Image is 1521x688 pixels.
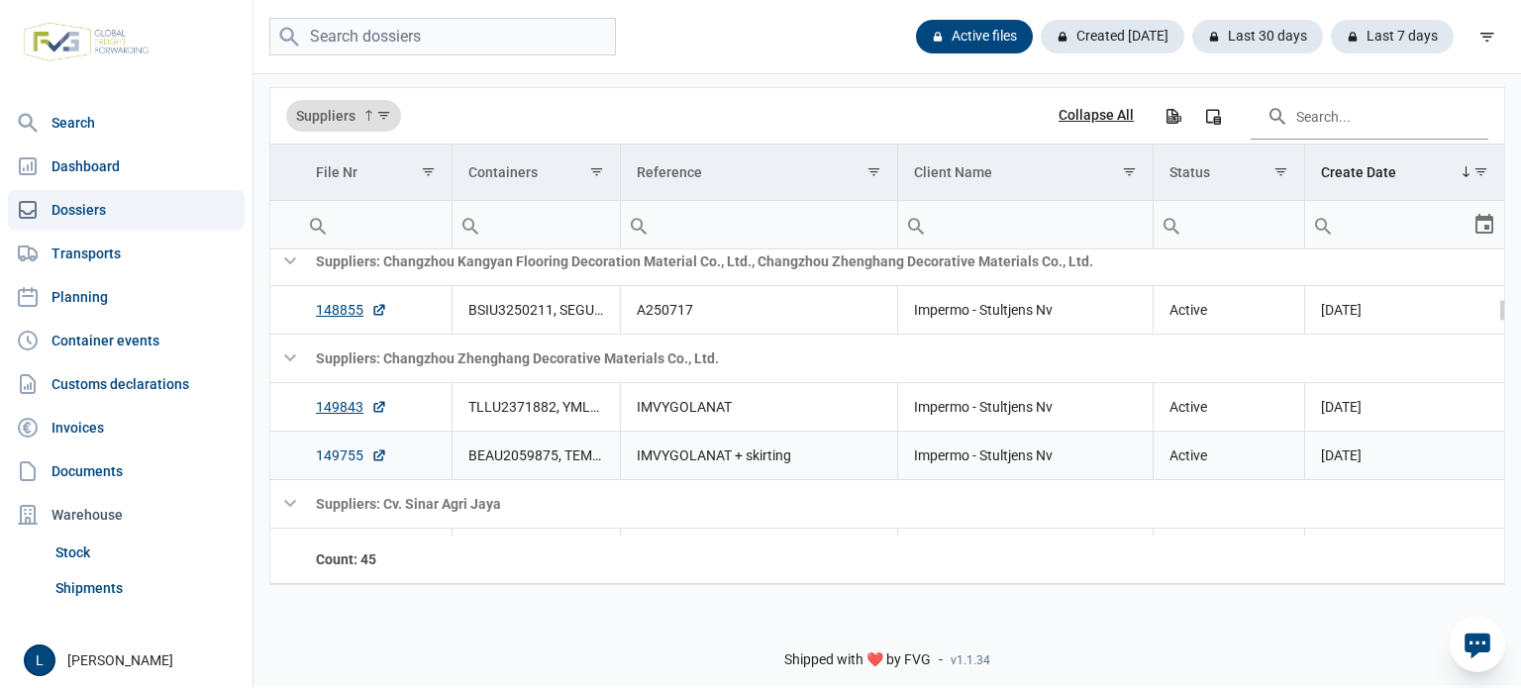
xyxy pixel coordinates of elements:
span: Show filter options for column 'Suppliers' [376,108,391,123]
div: Status [1169,164,1210,180]
div: File Nr [316,164,357,180]
a: Container events [8,321,245,360]
a: 149755 [316,445,387,465]
a: Dashboard [8,147,245,186]
td: Filter cell [300,201,452,249]
td: Suppliers: Changzhou Zhenghang Decorative Materials Co., Ltd. [300,334,1504,382]
input: Filter cell [898,201,1153,248]
td: Column Reference [620,145,897,201]
td: Filter cell [452,201,620,249]
a: Customs declarations [8,364,245,404]
td: BEAU2059875, TEMU4928003 [452,431,620,479]
a: Planning [8,277,245,317]
div: Search box [1305,201,1341,248]
td: NYKU3155957 [452,528,620,576]
span: [DATE] [1321,399,1362,415]
a: Documents [8,451,245,491]
input: Filter cell [621,201,897,248]
div: Search box [300,201,336,248]
td: BSIU3250211, SEGU1361199 [452,285,620,334]
img: FVG - Global freight forwarding [16,15,156,69]
span: Show filter options for column 'Create Date' [1473,164,1488,179]
td: Active [1153,285,1304,334]
input: Search dossiers [269,18,616,56]
div: Warehouse [8,495,245,535]
td: Impermo - Stultjens Nv [897,528,1153,576]
span: v1.1.34 [951,652,990,668]
div: Collapse All [1059,107,1134,125]
div: Search box [898,201,934,248]
td: Column File Nr [300,145,452,201]
div: Search box [453,201,488,248]
span: Show filter options for column 'Status' [1273,164,1288,179]
span: Shipped with ❤️ by FVG [784,651,931,669]
span: Show filter options for column 'Client Name' [1122,164,1137,179]
input: Search in the data grid [1251,92,1488,140]
div: [PERSON_NAME] [24,644,241,676]
td: Collapse [270,479,300,528]
td: A250810 [620,528,897,576]
td: Filter cell [1305,201,1505,249]
div: Active files [916,20,1033,53]
div: Last 7 days [1331,20,1454,53]
input: Filter cell [1305,201,1472,248]
td: Filter cell [897,201,1153,249]
td: Active [1153,528,1304,576]
td: Impermo - Stultjens Nv [897,382,1153,431]
td: Filter cell [620,201,897,249]
div: filter [1470,19,1505,54]
div: Containers [468,164,538,180]
button: L [24,644,55,676]
td: Collapse [270,237,300,285]
span: - [939,651,943,669]
span: Show filter options for column 'File Nr' [421,164,436,179]
a: Transports [8,234,245,273]
div: Reference [637,164,702,180]
div: Export all data to Excel [1155,98,1190,134]
td: Active [1153,431,1304,479]
div: Created [DATE] [1041,20,1184,53]
a: Invoices [8,408,245,447]
td: Impermo - Stultjens Nv [897,431,1153,479]
td: Collapse [270,334,300,382]
a: 149843 [316,397,387,417]
td: Suppliers: Cv. Sinar Agri Jaya [300,479,1504,528]
div: Search box [1154,201,1189,248]
div: Search box [621,201,657,248]
td: TLLU2371882, YMLU3452121, YMLU3597383 [452,382,620,431]
div: Client Name [914,164,992,180]
a: 148855 [316,300,387,320]
div: Data grid with 72 rows and 7 columns [270,88,1504,584]
input: Filter cell [300,201,452,248]
a: Stock [48,535,245,570]
div: Column Chooser [1195,98,1231,134]
a: Shipments [48,570,245,606]
input: Filter cell [453,201,620,248]
td: Column Client Name [897,145,1153,201]
td: Impermo - Stultjens Nv [897,285,1153,334]
div: Data grid toolbar [286,88,1488,144]
td: IMVYGOLANAT + skirting [620,431,897,479]
td: A250717 [620,285,897,334]
span: Show filter options for column 'Reference' [866,164,881,179]
td: Column Status [1153,145,1304,201]
td: Suppliers: Changzhou Kangyan Flooring Decoration Material Co., Ltd., Changzhou Zhenghang Decorati... [300,237,1504,285]
div: Select [1472,201,1496,248]
div: File Nr Count: 45 [316,549,436,569]
td: IMVYGOLANAT [620,382,897,431]
div: Suppliers [286,100,401,132]
td: Column Create Date [1305,145,1505,201]
span: Show filter options for column 'Containers' [589,164,604,179]
td: Filter cell [1153,201,1304,249]
td: Active [1153,382,1304,431]
span: [DATE] [1321,447,1362,463]
span: [DATE] [1321,302,1362,318]
a: Dossiers [8,190,245,230]
div: Create Date [1321,164,1396,180]
div: Last 30 days [1192,20,1323,53]
td: Column Containers [452,145,620,201]
input: Filter cell [1154,201,1304,248]
a: Search [8,103,245,143]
